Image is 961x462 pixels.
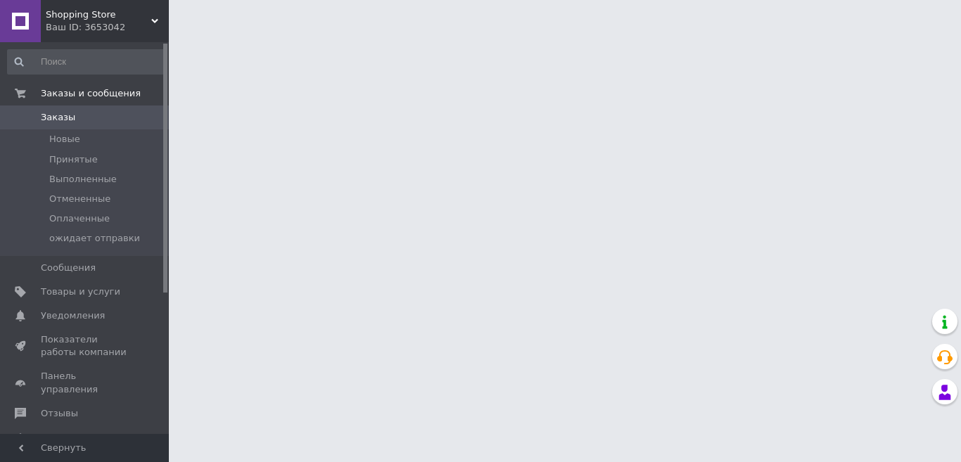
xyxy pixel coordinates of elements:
span: Заказы и сообщения [41,87,141,100]
span: Товары и услуги [41,285,120,298]
span: Показатели работы компании [41,333,130,359]
div: Ваш ID: 3653042 [46,21,169,34]
span: Покупатели [41,431,98,444]
span: Отмененные [49,193,110,205]
span: Заказы [41,111,75,124]
span: Новые [49,133,80,146]
span: Сообщения [41,262,96,274]
span: Панель управления [41,370,130,395]
input: Поиск [7,49,166,75]
span: Оплаченные [49,212,110,225]
span: Выполненные [49,173,117,186]
span: Отзывы [41,407,78,420]
span: Принятые [49,153,98,166]
span: ожидает отправки [49,232,140,245]
span: Уведомления [41,309,105,322]
span: Shopping Store [46,8,151,21]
